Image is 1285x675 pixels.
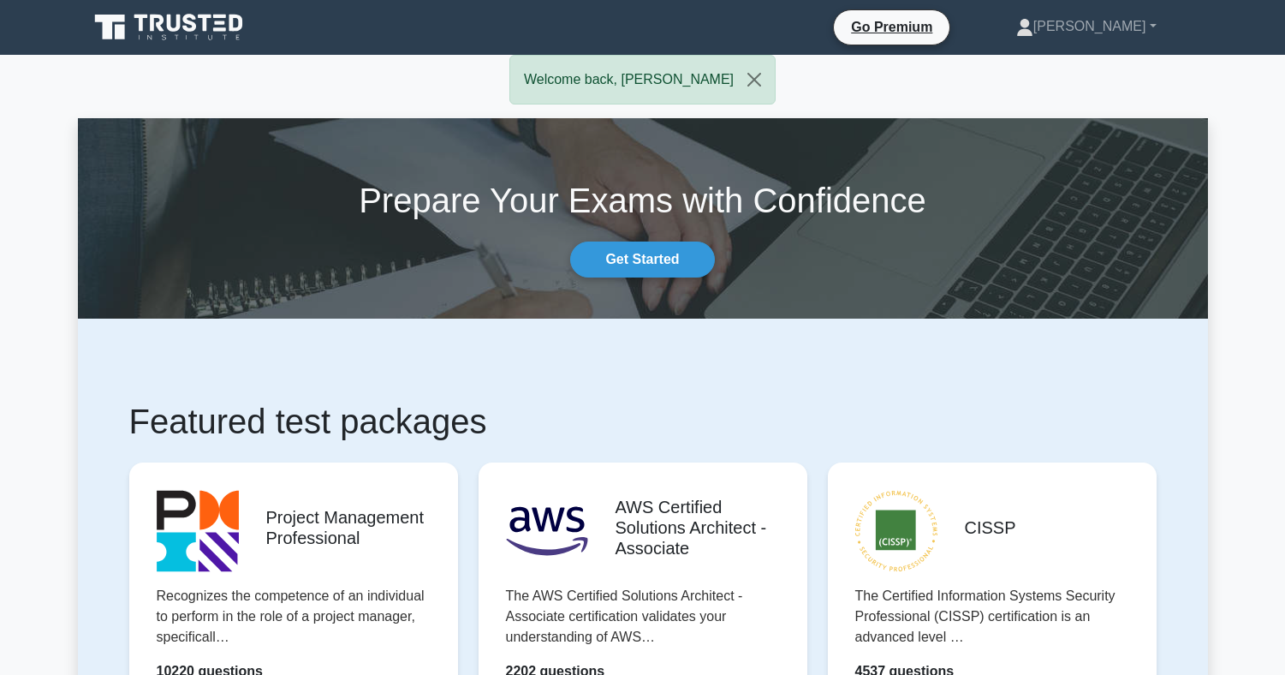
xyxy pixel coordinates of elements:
h1: Featured test packages [129,401,1157,442]
a: Go Premium [841,16,943,38]
div: Welcome back, [PERSON_NAME] [509,55,776,105]
a: Get Started [570,242,714,278]
button: Close [734,56,775,104]
a: [PERSON_NAME] [975,9,1198,44]
h1: Prepare Your Exams with Confidence [78,180,1208,221]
